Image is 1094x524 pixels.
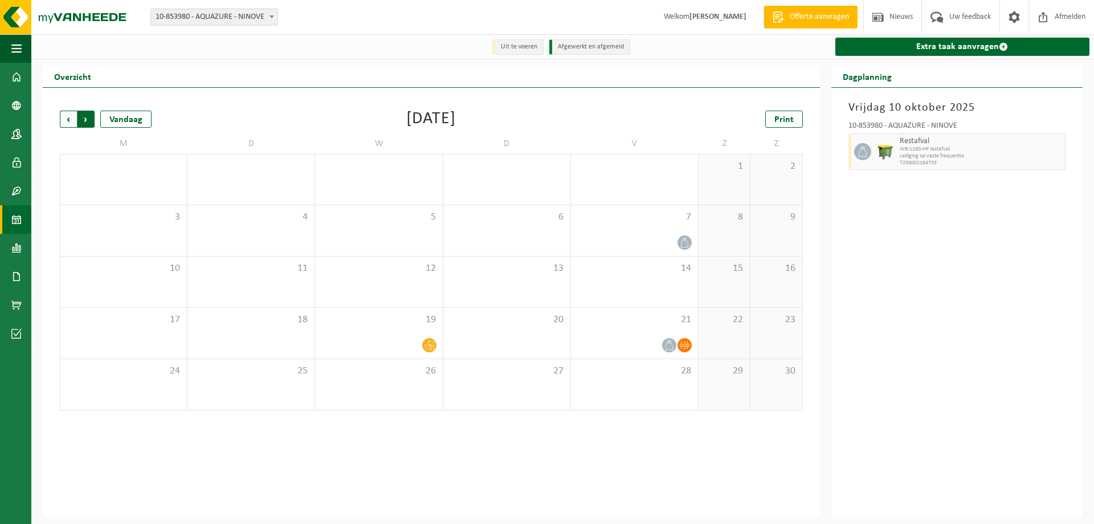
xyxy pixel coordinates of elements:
[449,211,565,224] span: 6
[66,262,181,275] span: 10
[577,262,692,275] span: 14
[848,122,1066,133] div: 10-853980 - AQUAZURE - NINOVE
[756,160,796,173] span: 2
[756,211,796,224] span: 9
[66,365,181,377] span: 24
[756,314,796,326] span: 23
[787,11,852,23] span: Offerte aanvragen
[765,111,803,128] a: Print
[577,314,692,326] span: 21
[66,211,181,224] span: 3
[704,365,744,377] span: 29
[900,137,1062,146] span: Restafval
[315,133,443,154] td: W
[60,111,77,128] span: Vorige
[492,39,544,55] li: Uit te voeren
[848,99,1066,116] h3: Vrijdag 10 oktober 2025
[704,160,744,173] span: 1
[831,65,903,87] h2: Dagplanning
[443,133,571,154] td: D
[689,13,746,21] strong: [PERSON_NAME]
[43,65,103,87] h2: Overzicht
[549,39,630,55] li: Afgewerkt en afgemeld
[756,365,796,377] span: 30
[571,133,699,154] td: V
[193,314,309,326] span: 18
[321,262,436,275] span: 12
[193,262,309,275] span: 11
[774,115,794,124] span: Print
[764,6,858,29] a: Offerte aanvragen
[699,133,750,154] td: Z
[704,262,744,275] span: 15
[704,314,744,326] span: 22
[835,38,1089,56] a: Extra taak aanvragen
[100,111,152,128] div: Vandaag
[321,314,436,326] span: 19
[577,211,692,224] span: 7
[449,365,565,377] span: 27
[77,111,95,128] span: Volgende
[449,262,565,275] span: 13
[756,262,796,275] span: 16
[193,365,309,377] span: 25
[900,146,1062,153] span: WB-1100-HP restafval
[900,160,1062,166] span: T250002164733
[193,211,309,224] span: 4
[704,211,744,224] span: 8
[187,133,315,154] td: D
[60,133,187,154] td: M
[321,365,436,377] span: 26
[577,365,692,377] span: 28
[406,111,456,128] div: [DATE]
[66,314,181,326] span: 17
[900,153,1062,160] span: Lediging op vaste frequentie
[151,9,277,25] span: 10-853980 - AQUAZURE - NINOVE
[877,143,894,160] img: WB-1100-HPE-GN-50
[150,9,278,26] span: 10-853980 - AQUAZURE - NINOVE
[449,314,565,326] span: 20
[321,211,436,224] span: 5
[750,133,802,154] td: Z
